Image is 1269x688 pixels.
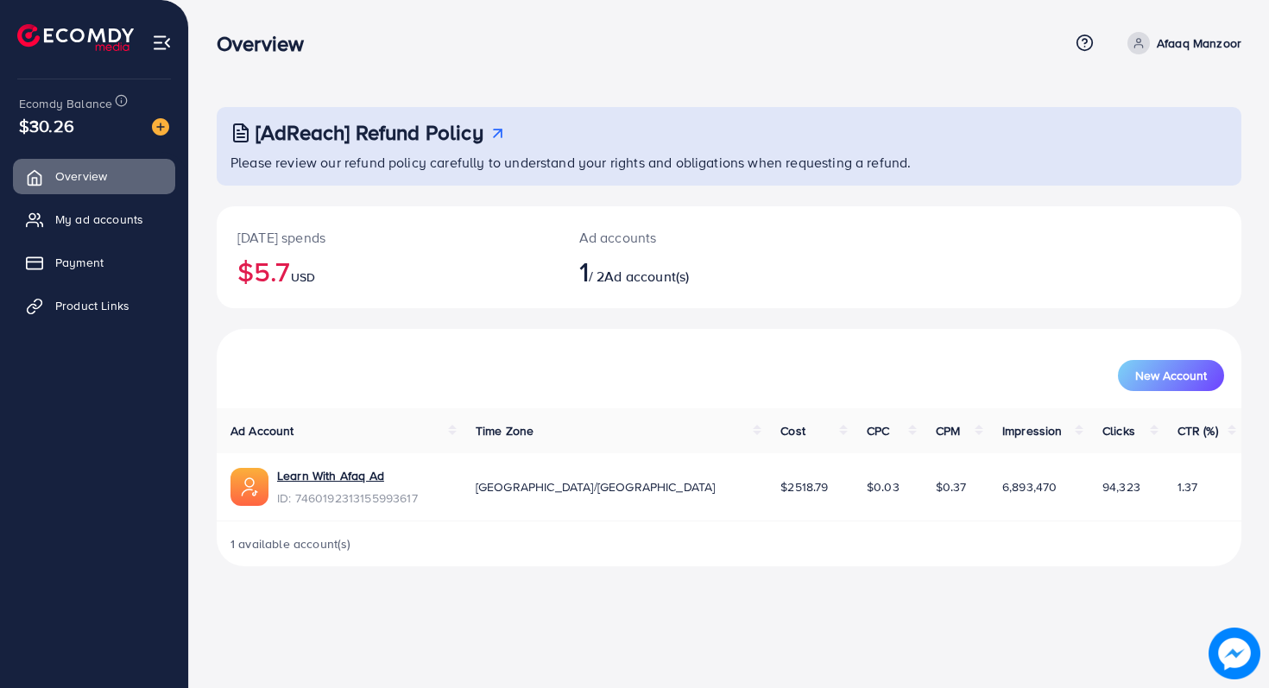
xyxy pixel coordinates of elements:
span: CPC [867,422,889,439]
p: Ad accounts [579,227,794,248]
span: Payment [55,254,104,271]
span: Ad account(s) [604,267,689,286]
img: menu [152,33,172,53]
span: USD [291,268,315,286]
a: Product Links [13,288,175,323]
p: Please review our refund policy carefully to understand your rights and obligations when requesti... [230,152,1231,173]
span: [GEOGRAPHIC_DATA]/[GEOGRAPHIC_DATA] [476,478,716,495]
h2: / 2 [579,255,794,287]
span: 1 available account(s) [230,535,351,552]
span: 6,893,470 [1002,478,1057,495]
h2: $5.7 [237,255,538,287]
span: CTR (%) [1177,422,1218,439]
span: Overview [55,167,107,185]
img: logo [17,24,134,51]
a: Payment [13,245,175,280]
button: New Account [1118,360,1224,391]
a: Overview [13,159,175,193]
span: My ad accounts [55,211,143,228]
span: Impression [1002,422,1063,439]
span: ID: 7460192313155993617 [277,489,418,507]
span: $30.26 [19,113,74,138]
h3: [AdReach] Refund Policy [256,120,483,145]
span: $0.37 [936,478,967,495]
span: Ecomdy Balance [19,95,112,112]
img: image [1209,628,1260,679]
span: Product Links [55,297,129,314]
a: My ad accounts [13,202,175,237]
span: $2518.79 [780,478,828,495]
span: 1.37 [1177,478,1198,495]
span: 94,323 [1102,478,1140,495]
span: 1 [579,251,589,291]
img: image [152,118,169,136]
a: Afaaq Manzoor [1121,32,1241,54]
p: [DATE] spends [237,227,538,248]
span: CPM [936,422,960,439]
span: Time Zone [476,422,533,439]
a: Learn With Afaq Ad [277,467,384,484]
span: Cost [780,422,805,439]
span: Clicks [1102,422,1135,439]
img: ic-ads-acc.e4c84228.svg [230,468,268,506]
h3: Overview [217,31,318,56]
span: Ad Account [230,422,294,439]
p: Afaaq Manzoor [1157,33,1241,54]
span: New Account [1135,369,1207,382]
span: $0.03 [867,478,900,495]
